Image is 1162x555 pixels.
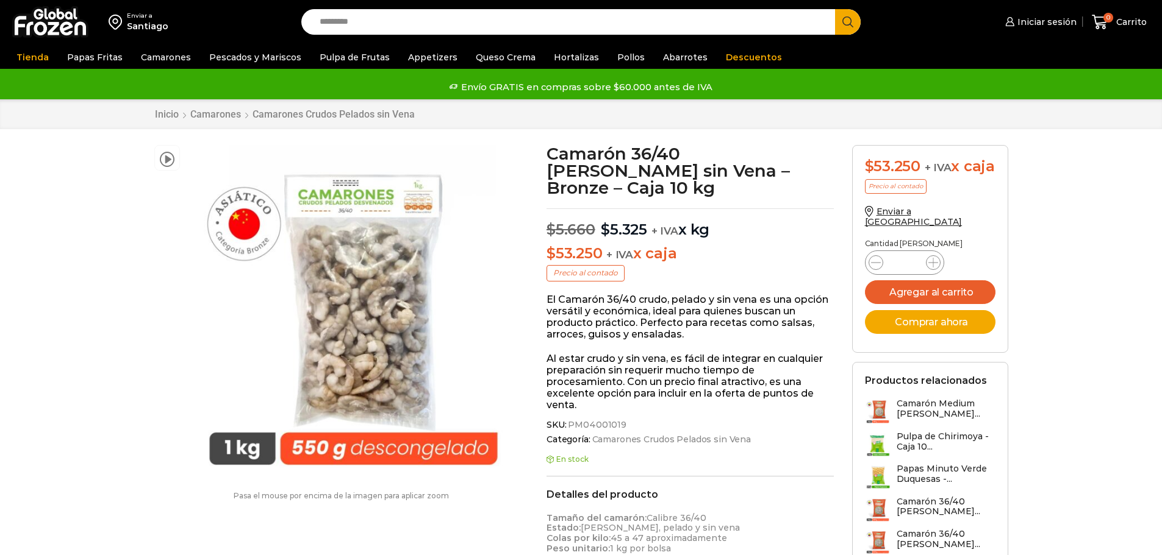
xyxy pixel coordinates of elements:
p: x caja [547,245,834,263]
strong: Peso unitario: [547,543,610,554]
a: Queso Crema [470,46,542,69]
span: Categoría: [547,434,834,445]
a: Camarón 36/40 [PERSON_NAME]... [865,529,995,555]
a: 0 Carrito [1089,8,1150,37]
nav: Breadcrumb [154,108,415,120]
a: Pescados y Mariscos [203,46,307,69]
p: Precio al contado [865,179,927,194]
img: Camaron 36/40 RPD Bronze [186,145,521,479]
button: Agregar al carrito [865,280,995,304]
a: Enviar a [GEOGRAPHIC_DATA] [865,206,963,227]
a: Camarones Crudos Pelados sin Vena [252,108,415,120]
a: Camarón 36/40 [PERSON_NAME]... [865,497,995,523]
h3: Camarón 36/40 [PERSON_NAME]... [897,497,995,517]
div: Enviar a [127,12,168,20]
bdi: 53.250 [547,244,602,262]
strong: Tamaño del camarón: [547,512,647,523]
a: Pollos [611,46,651,69]
bdi: 5.325 [601,221,647,238]
button: Comprar ahora [865,310,995,334]
p: Precio al contado [547,265,625,281]
a: Inicio [154,108,179,120]
a: Papas Fritas [61,46,129,69]
span: + IVA [651,225,678,237]
h2: Detalles del producto [547,489,834,500]
a: Camarón Medium [PERSON_NAME]... [865,398,995,425]
img: address-field-icon.svg [109,12,127,32]
a: Papas Minuto Verde Duquesas -... [865,464,995,490]
span: SKU: [547,420,834,430]
h3: Camarón 36/40 [PERSON_NAME]... [897,529,995,550]
bdi: 53.250 [865,157,920,175]
span: PM04001019 [566,420,626,430]
button: Search button [835,9,861,35]
bdi: 5.660 [547,221,595,238]
h3: Camarón Medium [PERSON_NAME]... [897,398,995,419]
p: Pasa el mouse por encima de la imagen para aplicar zoom [154,492,529,500]
span: + IVA [925,161,952,174]
strong: Colas por kilo: [547,532,611,543]
strong: Estado: [547,522,581,533]
p: El Camarón 36/40 crudo, pelado y sin vena es una opción versátil y económica, ideal para quienes ... [547,294,834,341]
a: Camarones Crudos Pelados sin Vena [590,434,751,445]
p: x kg [547,208,834,239]
p: Al estar crudo y sin vena, es fácil de integrar en cualquier preparación sin requerir mucho tiemp... [547,353,834,411]
a: Pulpa de Chirimoya - Caja 10... [865,431,995,458]
a: Pulpa de Frutas [314,46,396,69]
a: Camarones [135,46,197,69]
a: Appetizers [402,46,464,69]
span: Carrito [1113,16,1147,28]
a: Iniciar sesión [1002,10,1077,34]
p: En stock [547,455,834,464]
h3: Papas Minuto Verde Duquesas -... [897,464,995,484]
div: Santiago [127,20,168,32]
h3: Pulpa de Chirimoya - Caja 10... [897,431,995,452]
p: Cantidad [PERSON_NAME] [865,239,995,248]
span: 0 [1103,13,1113,23]
div: x caja [865,158,995,175]
span: $ [547,244,556,262]
h2: Productos relacionados [865,375,987,386]
a: Hortalizas [548,46,605,69]
span: $ [865,157,874,175]
input: Product quantity [893,254,916,271]
span: Iniciar sesión [1014,16,1077,28]
span: + IVA [606,249,633,261]
a: Abarrotes [657,46,714,69]
a: Tienda [10,46,55,69]
span: $ [601,221,610,238]
span: $ [547,221,556,238]
a: Descuentos [720,46,788,69]
h1: Camarón 36/40 [PERSON_NAME] sin Vena – Bronze – Caja 10 kg [547,145,834,196]
a: Camarones [190,108,242,120]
